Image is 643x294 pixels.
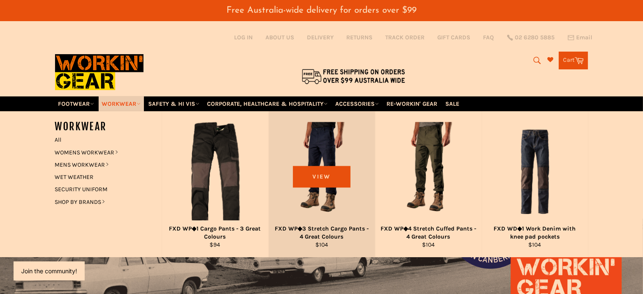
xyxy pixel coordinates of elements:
a: DELIVERY [307,33,334,41]
div: FXD WP◆4 Stretch Cuffed Pants - 4 Great Colours [381,225,476,241]
span: Email [577,35,593,41]
a: ABOUT US [266,33,295,41]
a: Email [568,34,593,41]
a: Log in [235,34,253,41]
a: FAQ [483,33,494,41]
div: FXD WD◆1 Work Denim with knee pad pockets [487,225,582,241]
a: FOOTWEAR [55,96,97,111]
a: FXD WP◆1 Cargo Pants - 4 Great Colours - Workin' Gear FXD WP◆1 Cargo Pants - 3 Great Colours $94 [162,111,268,257]
a: Cart [559,52,588,69]
h5: WORKWEAR [55,120,162,134]
button: Join the community! [21,267,77,275]
a: SECURITY UNIFORM [51,183,153,195]
a: RE-WORKIN' GEAR [384,96,441,111]
div: FXD WP◆1 Cargo Pants - 3 Great Colours [167,225,263,241]
a: MENS WORKWEAR [51,159,153,171]
a: FXD WP◆3 Stretch Cargo Pants - 4 Great Colours - Workin' Gear FXD WP◆3 Stretch Cargo Pants - 4 Gr... [268,111,375,257]
div: FXD WP◆3 Stretch Cargo Pants - 4 Great Colours [274,225,370,241]
div: $94 [167,241,263,249]
a: ACCESSORIES [332,96,382,111]
a: All [51,134,162,146]
a: RETURNS [347,33,373,41]
div: $104 [381,241,476,249]
a: WET WEATHER [51,171,153,183]
a: SHOP BY BRANDS [51,196,153,208]
a: FXD WP◆4 Stretch Cuffed Pants - 4 Great Colours - Workin' Gear FXD WP◆4 Stretch Cuffed Pants - 4 ... [375,111,482,257]
img: FXD WP◆4 Stretch Cuffed Pants - 4 Great Colours - Workin' Gear [395,122,462,221]
a: TRACK ORDER [386,33,425,41]
a: GIFT CARDS [438,33,471,41]
div: $104 [487,241,582,249]
img: FXD WD◆1 Work Denim with knee pad pockets - Workin' Gear [493,129,577,214]
span: Free Australia-wide delivery for orders over $99 [226,6,417,15]
a: SALE [442,96,463,111]
span: View [293,166,350,187]
a: WORKWEAR [99,96,144,111]
a: 02 6280 5885 [507,35,555,41]
a: FXD WD◆1 Work Denim with knee pad pockets - Workin' Gear FXD WD◆1 Work Denim with knee pad pocket... [482,111,588,257]
a: WOMENS WORKWEAR [51,146,153,159]
a: SAFETY & HI VIS [145,96,203,111]
img: Flat $9.95 shipping Australia wide [301,67,406,85]
span: 02 6280 5885 [515,35,555,41]
img: Workin Gear leaders in Workwear, Safety Boots, PPE, Uniforms. Australia's No.1 in Workwear [55,48,144,96]
img: FXD WP◆1 Cargo Pants - 4 Great Colours - Workin' Gear [188,122,242,221]
a: CORPORATE, HEALTHCARE & HOSPITALITY [204,96,331,111]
